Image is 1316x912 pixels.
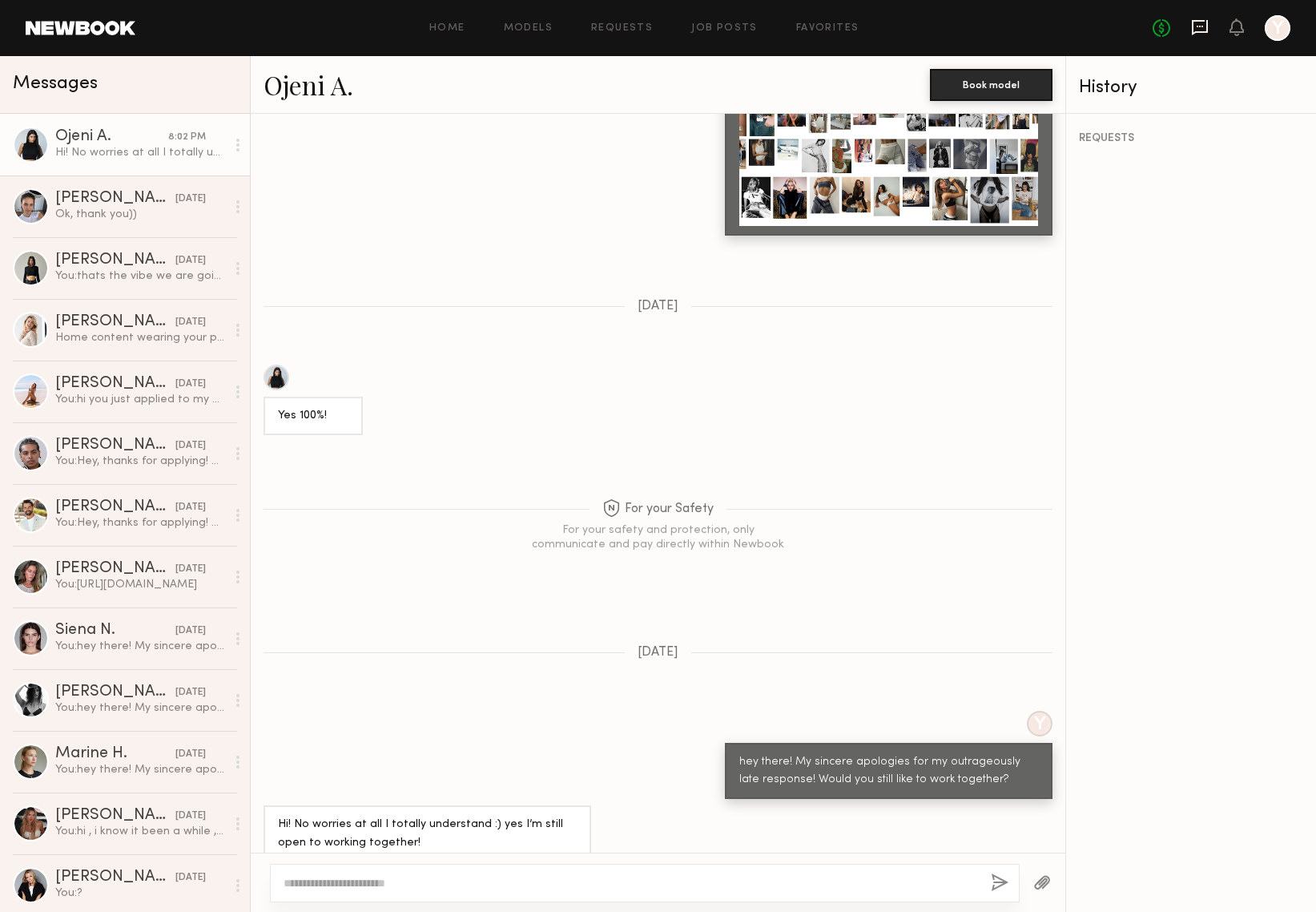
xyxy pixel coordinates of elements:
a: Ojeni A. [264,67,353,102]
div: [DATE] [175,623,206,639]
div: [PERSON_NAME] [55,314,175,330]
div: [PERSON_NAME] [55,252,175,268]
a: Models [504,23,553,34]
div: Ok, thank you)) [55,207,226,222]
div: [PERSON_NAME] [55,808,175,824]
div: [DATE] [175,315,206,330]
div: 8:02 PM [168,130,206,145]
div: hey there! My sincere apologies for my outrageously late response! Would you still like to work t... [739,753,1038,790]
div: For your safety and protection, only communicate and pay directly within Newbook [530,523,787,552]
div: You: Hey, thanks for applying! We think you’re going to be a great fit. Just want to make sure yo... [55,454,226,469]
div: Ojeni A. [55,129,168,145]
div: Hi! No worries at all I totally understand :) yes I’m still open to working together! [278,816,577,853]
div: [PERSON_NAME] [55,870,175,886]
span: [DATE] [638,646,678,660]
div: Home content wearing your product UGC style [55,330,226,345]
div: [PERSON_NAME] [55,191,175,207]
span: For your Safety [602,499,714,519]
div: [DATE] [175,377,206,392]
div: [PERSON_NAME] [55,376,175,392]
span: Messages [13,75,98,93]
span: [DATE] [638,300,678,313]
div: [PERSON_NAME] [55,438,175,454]
div: History [1079,79,1303,97]
div: [PERSON_NAME] [55,561,175,577]
div: You: hi , i know it been a while , but im ready to shoot once more [55,824,226,839]
div: You: hey there! My sincere apologies for my outrageously late response! Would you still like to w... [55,639,226,654]
div: You: ? [55,886,226,901]
div: [PERSON_NAME] [55,684,175,700]
div: [DATE] [175,747,206,762]
a: Favorites [796,23,859,34]
div: You: Hey, thanks for applying! We think you’re going to be a great fit. Just want to make sure yo... [55,515,226,531]
div: [DATE] [175,192,206,207]
a: Requests [591,23,653,34]
a: Y [1265,15,1290,41]
div: [PERSON_NAME] [55,499,175,515]
div: [DATE] [175,870,206,886]
div: You: [URL][DOMAIN_NAME] [55,577,226,592]
div: Hi! No worries at all I totally understand :) yes I’m still open to working together! [55,145,226,160]
div: [DATE] [175,253,206,268]
div: REQUESTS [1079,133,1303,144]
div: You: hey there! My sincere apologies for my outrageously late response! Would you still like to w... [55,762,226,777]
div: [DATE] [175,685,206,700]
div: You: hi you just applied to my post once more [55,392,226,407]
div: You: hey there! My sincere apologies for my outrageously late response! Would you still like to w... [55,700,226,716]
button: Book model [930,69,1052,101]
a: Home [429,23,465,34]
div: [DATE] [175,809,206,824]
a: Book model [930,77,1052,91]
div: [DATE] [175,500,206,515]
div: [DATE] [175,438,206,454]
div: Siena N. [55,623,175,639]
div: [DATE] [175,562,206,577]
div: Yes 100%! [278,407,348,426]
div: Marine H. [55,746,175,762]
a: Job Posts [691,23,758,34]
div: You: thats the vibe we are going for - [URL][DOMAIN_NAME] [55,268,226,284]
